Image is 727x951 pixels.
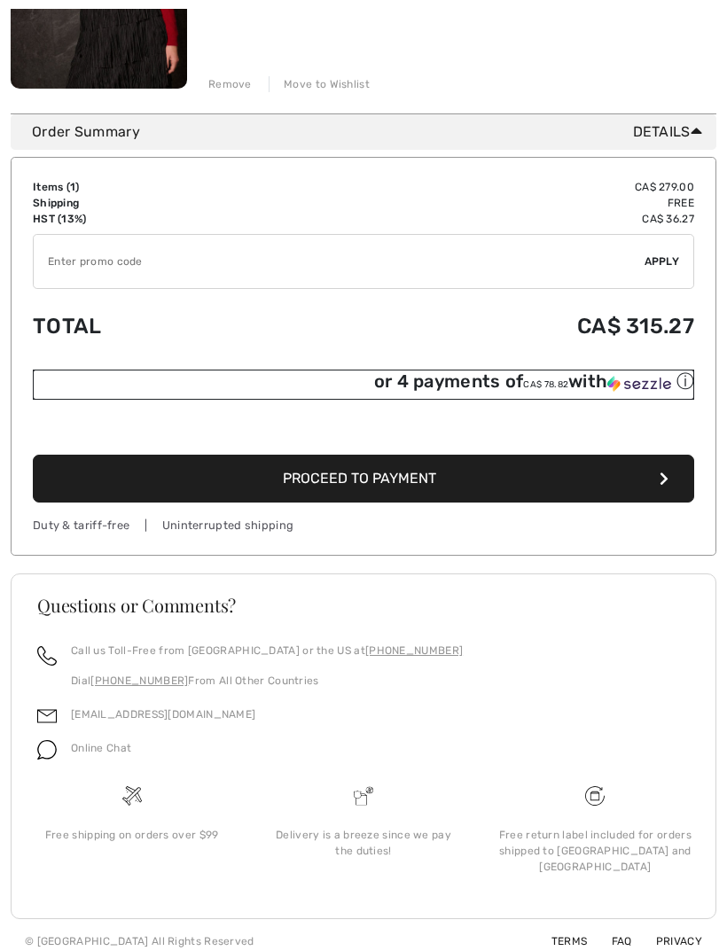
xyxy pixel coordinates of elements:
[354,786,373,806] img: Delivery is a breeze since we pay the duties!
[30,827,233,843] div: Free shipping on orders over $99
[278,179,694,195] td: CA$ 279.00
[374,370,694,394] div: or 4 payments of with
[90,674,188,687] a: [PHONE_NUMBER]
[70,181,75,193] span: 1
[33,195,278,211] td: Shipping
[269,76,370,92] div: Move to Wishlist
[122,786,142,806] img: Free shipping on orders over $99
[37,646,57,666] img: call
[33,296,278,356] td: Total
[71,643,463,659] p: Call us Toll-Free from [GEOGRAPHIC_DATA] or the US at
[523,379,568,390] span: CA$ 78.82
[278,195,694,211] td: Free
[208,76,252,92] div: Remove
[633,121,709,143] span: Details
[33,211,278,227] td: HST (13%)
[37,740,57,760] img: chat
[33,370,694,400] div: or 4 payments ofCA$ 78.82withSezzle Click to learn more about Sezzle
[262,827,465,859] div: Delivery is a breeze since we pay the duties!
[33,517,694,534] div: Duty & tariff-free | Uninterrupted shipping
[585,786,605,806] img: Free shipping on orders over $99
[365,644,463,657] a: [PHONE_NUMBER]
[278,211,694,227] td: CA$ 36.27
[32,121,709,143] div: Order Summary
[25,933,254,949] div: © [GEOGRAPHIC_DATA] All Rights Reserved
[37,596,690,614] h3: Questions or Comments?
[607,376,671,392] img: Sezzle
[33,179,278,195] td: Items ( )
[278,296,694,356] td: CA$ 315.27
[635,935,702,947] a: Privacy
[33,455,694,503] button: Proceed to Payment
[33,400,694,448] iframe: PayPal-paypal
[645,253,680,269] span: Apply
[283,470,436,487] span: Proceed to Payment
[530,935,588,947] a: Terms
[34,235,645,288] input: Promo code
[37,706,57,726] img: email
[71,742,131,754] span: Online Chat
[494,827,697,875] div: Free return label included for orders shipped to [GEOGRAPHIC_DATA] and [GEOGRAPHIC_DATA]
[71,708,255,721] a: [EMAIL_ADDRESS][DOMAIN_NAME]
[71,673,463,689] p: Dial From All Other Countries
[590,935,632,947] a: FAQ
